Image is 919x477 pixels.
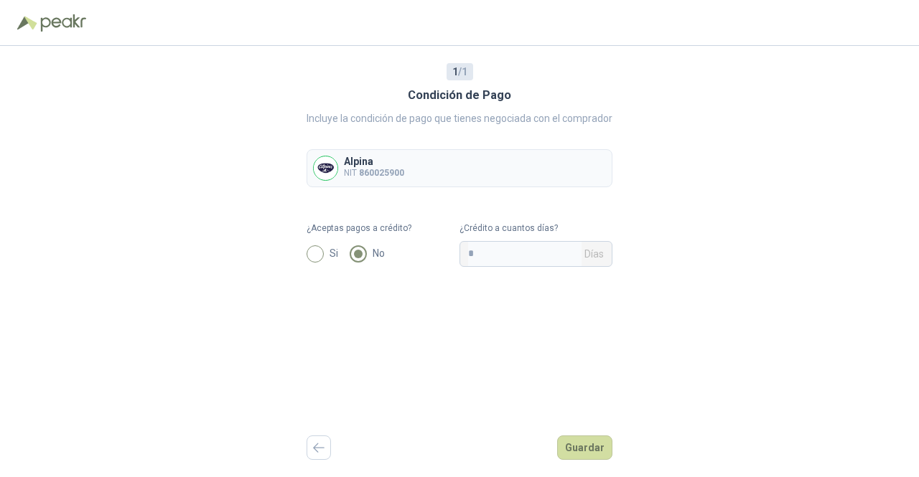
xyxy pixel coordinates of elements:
[307,222,459,235] label: ¿Aceptas pagos a crédito?
[359,168,404,178] b: 860025900
[459,222,612,235] label: ¿Crédito a cuantos días?
[17,16,37,30] img: Logo
[452,66,458,77] b: 1
[452,64,467,80] span: / 1
[324,245,344,261] span: Si
[408,86,511,105] h3: Condición de Pago
[307,110,612,126] p: Incluye la condición de pago que tienes negociada con el comprador
[584,242,604,266] span: Días
[344,156,404,166] p: Alpina
[367,245,391,261] span: No
[314,156,337,180] img: Company Logo
[40,14,86,32] img: Peakr
[557,435,612,460] button: Guardar
[344,166,404,180] p: NIT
